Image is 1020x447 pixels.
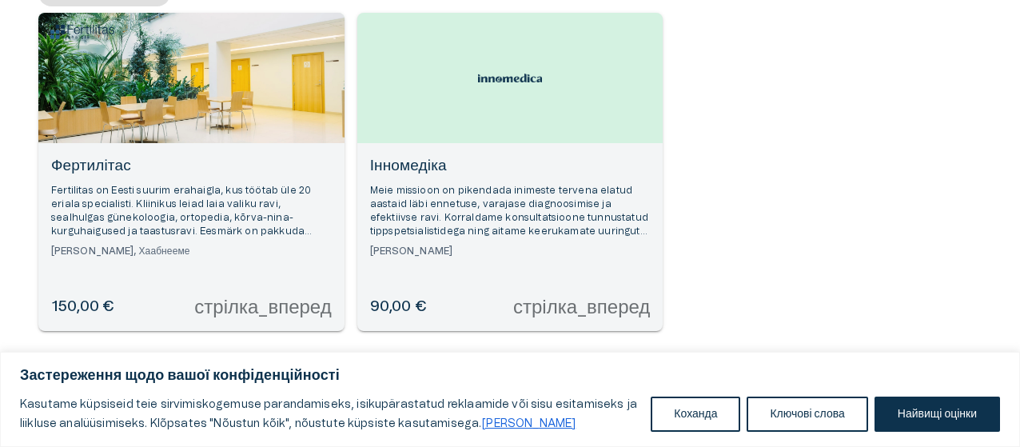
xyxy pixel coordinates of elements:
[194,298,331,317] font: стрілка_вперед
[50,25,114,39] img: Логотип Fertilitas
[51,299,114,314] font: 150,00 €
[651,397,740,432] button: Коханда
[770,409,844,420] font: Ключові слова
[898,409,977,420] font: Найвищі оцінки
[674,409,717,420] font: Коханда
[20,399,637,429] font: Kasutame küpsiseid teie sirvimiskogemuse parandamiseks, isikupärastatud reklaamide või sisu esita...
[875,397,1000,432] button: Найвищі оцінки
[370,246,452,256] font: [PERSON_NAME]
[370,186,648,264] font: Meie missioon on pikendada inimeste tervena elatud aastaid läbi ennetuse, varajase diagnoosimise ...
[747,397,867,432] button: Ключові слова
[579,417,580,430] a: Лое Лісакс
[513,298,650,317] font: стрілка_вперед
[481,417,576,430] a: Loe lisaks
[51,186,312,250] font: Fertilitas on Eesti suurim erahaigla, kus töötab üle 20 eriala specialisti. Kliinikus leiad laia ...
[370,299,426,314] font: 90,00 €
[20,369,340,383] font: Застереження щодо вашої конфіденційності
[357,13,663,331] a: Відкрити дати бронювання для доступних постачальників
[38,13,345,331] a: Відкрити дати бронювання для доступних постачальників
[51,13,106,26] font: Допомога
[482,418,576,429] font: [PERSON_NAME]
[478,74,542,83] img: Логотип Innomedic
[51,246,190,256] font: [PERSON_NAME], Хаабнееме
[370,158,447,174] font: Інномедіка
[51,158,131,174] font: Фертилітас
